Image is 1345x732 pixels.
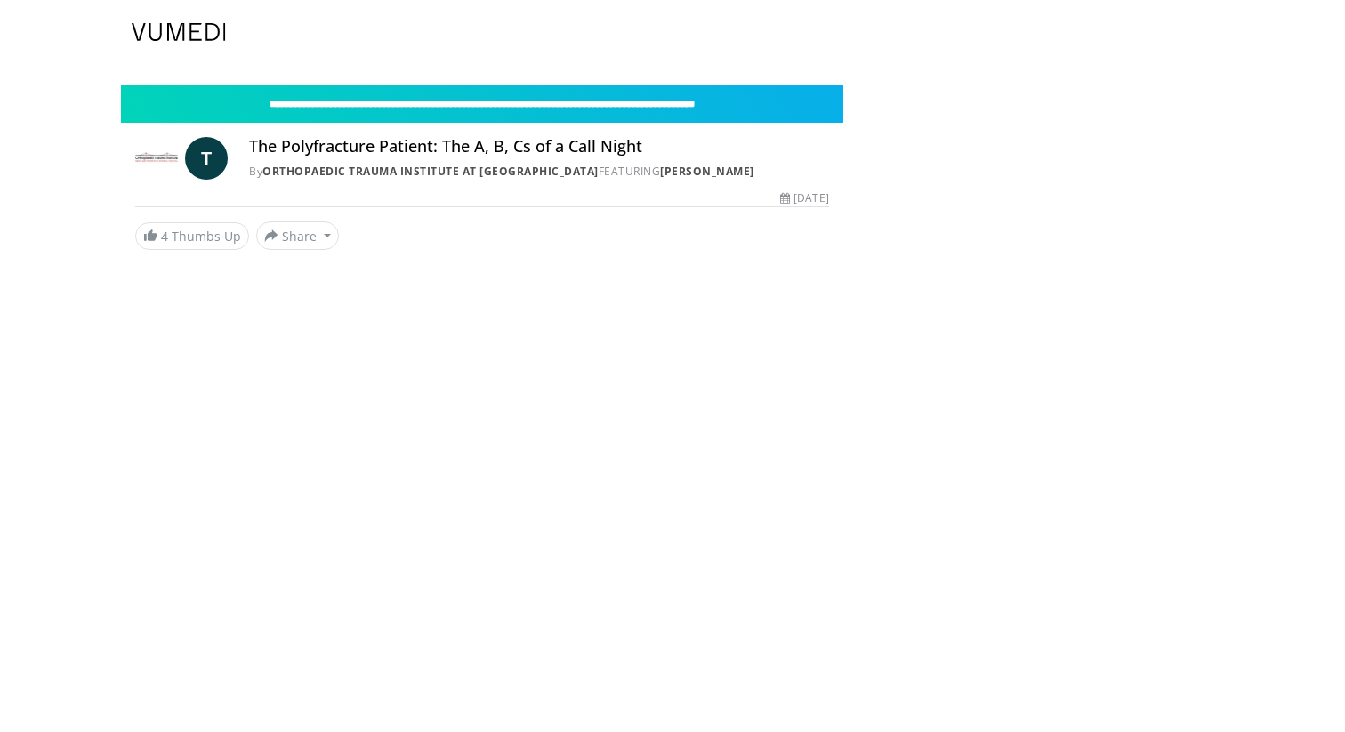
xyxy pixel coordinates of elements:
a: T [185,137,228,180]
img: VuMedi Logo [132,23,226,41]
h4: The Polyfracture Patient: The A, B, Cs of a Call Night [249,137,829,157]
a: [PERSON_NAME] [660,164,754,179]
img: Orthopaedic Trauma Institute at UCSF [135,137,178,180]
a: 4 Thumbs Up [135,222,249,250]
a: Orthopaedic Trauma Institute at [GEOGRAPHIC_DATA] [262,164,599,179]
span: 4 [161,228,168,245]
button: Share [256,221,339,250]
div: [DATE] [780,190,828,206]
div: By FEATURING [249,164,829,180]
